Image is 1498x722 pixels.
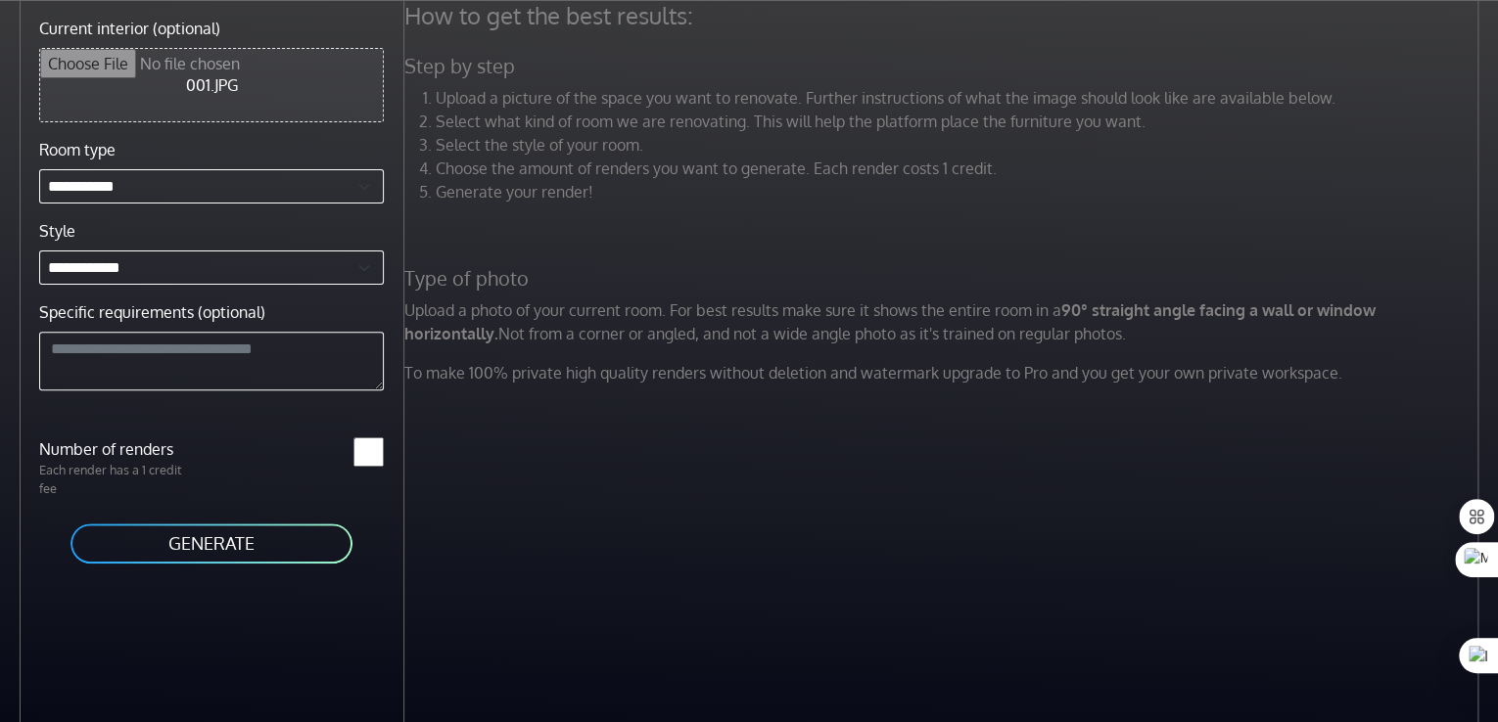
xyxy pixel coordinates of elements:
[39,17,220,40] label: Current interior (optional)
[39,219,75,243] label: Style
[27,461,211,498] p: Each render has a 1 credit fee
[436,86,1483,110] li: Upload a picture of the space you want to renovate. Further instructions of what the image should...
[69,521,354,565] button: GENERATE
[393,361,1495,384] p: To make 100% private high quality renders without deletion and watermark upgrade to Pro and you g...
[393,298,1495,345] p: Upload a photo of your current room. For best results make sure it shows the entire room in a Not...
[39,300,265,324] label: Specific requirements (optional)
[436,110,1483,133] li: Select what kind of room we are renovating. This will help the platform place the furniture you w...
[39,138,116,161] label: Room type
[436,180,1483,203] li: Generate your render!
[436,133,1483,157] li: Select the style of your room.
[393,266,1495,291] h5: Type of photo
[393,1,1495,30] h4: How to get the best results:
[393,54,1495,78] h5: Step by step
[27,437,211,461] label: Number of renders
[436,157,1483,180] li: Choose the amount of renders you want to generate. Each render costs 1 credit.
